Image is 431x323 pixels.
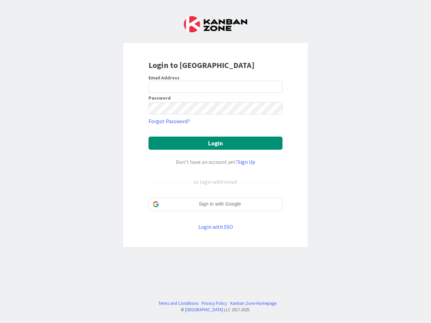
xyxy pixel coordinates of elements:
[162,201,278,208] span: Sign in with Google
[185,307,223,312] a: [GEOGRAPHIC_DATA]
[148,60,255,70] b: Login to [GEOGRAPHIC_DATA]
[198,223,233,230] a: Login with SSO
[148,158,283,166] div: Don’t have an account yet?
[230,300,276,307] a: Kanban Zone Homepage
[148,75,179,81] label: Email Address
[202,300,227,307] a: Privacy Policy
[148,137,283,150] button: Login
[148,96,171,100] label: Password
[184,16,247,32] img: Kanban Zone
[148,117,190,125] a: Forgot Password?
[238,158,255,165] a: Sign Up
[158,300,198,307] a: Terms and Conditions
[148,198,283,211] div: Sign in with Google
[155,307,276,313] div: © LLC 2017- 2025 .
[192,178,239,186] div: or login with email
